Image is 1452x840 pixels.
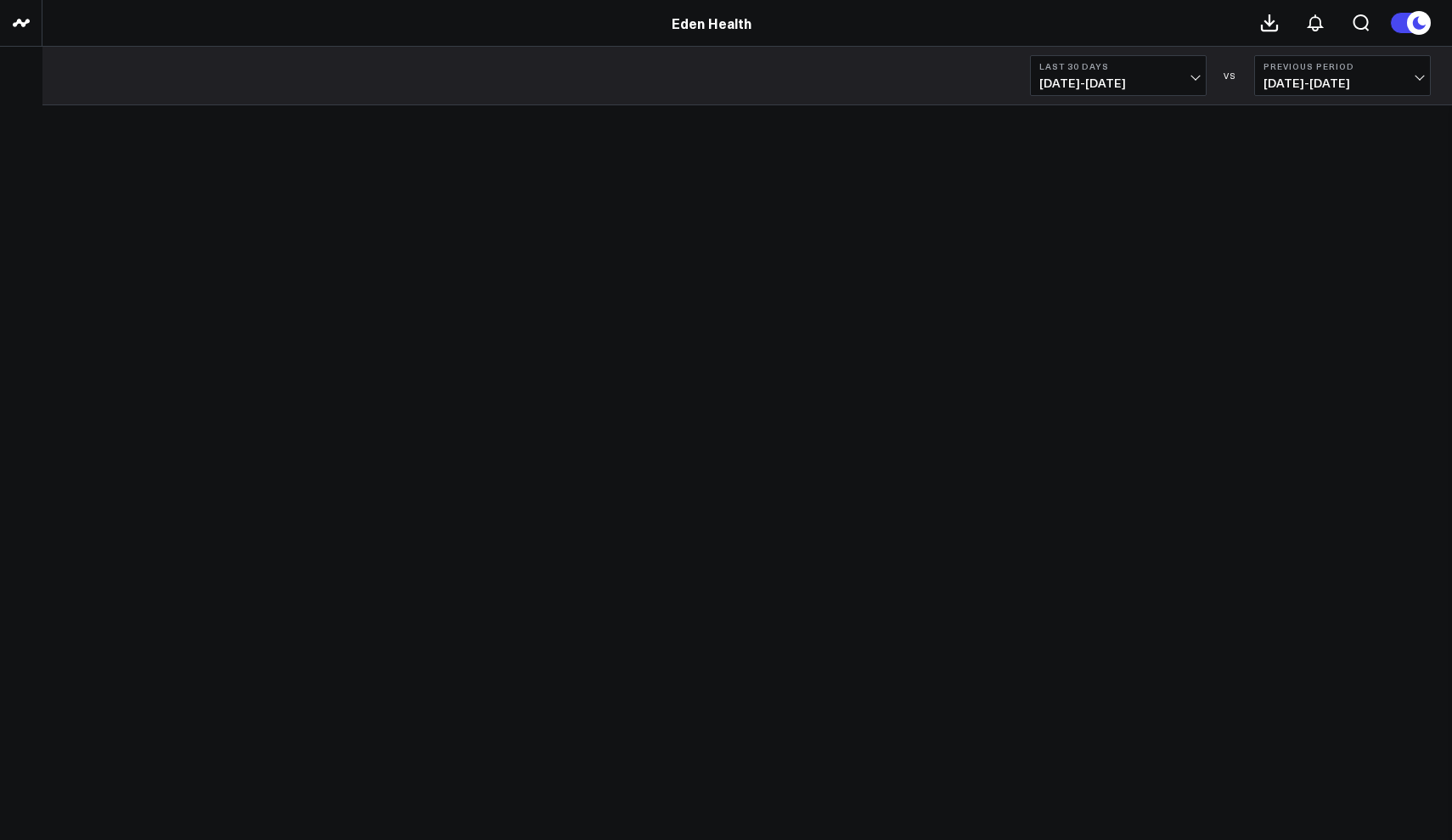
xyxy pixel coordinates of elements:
[672,14,751,32] a: Eden Health
[1039,61,1197,71] b: Last 30 Days
[1263,61,1421,71] b: Previous Period
[1263,76,1421,90] span: [DATE] - [DATE]
[1254,55,1431,96] button: Previous Period[DATE]-[DATE]
[1215,70,1246,81] div: VS
[1039,76,1197,90] span: [DATE] - [DATE]
[1030,55,1207,96] button: Last 30 Days[DATE]-[DATE]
